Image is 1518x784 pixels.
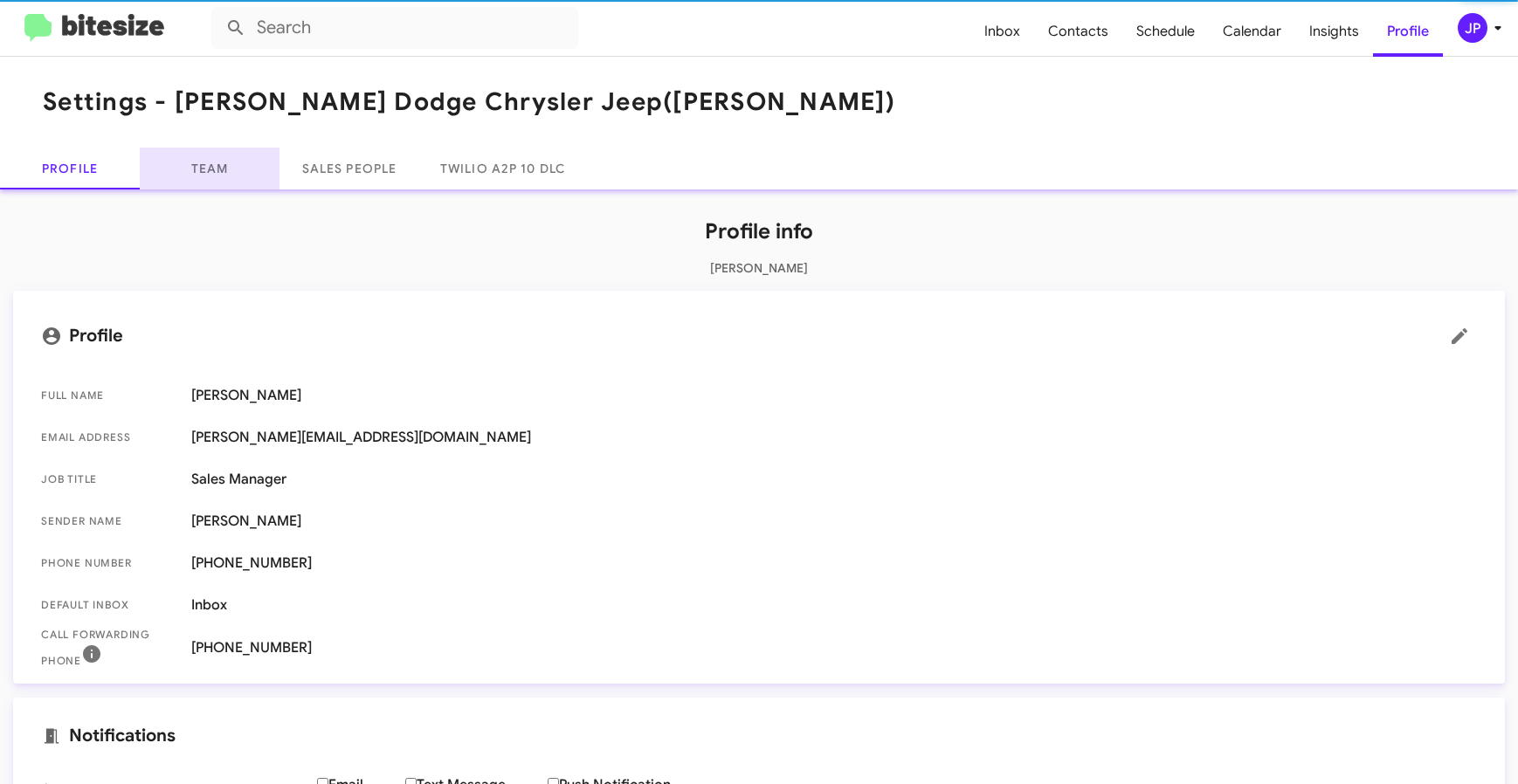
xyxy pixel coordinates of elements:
mat-card-title: Profile [41,319,1477,354]
span: Phone number [41,554,177,572]
a: Contacts [1034,6,1122,57]
h1: Profile info [13,217,1505,245]
a: Calendar [1209,6,1295,57]
span: Job Title [41,471,177,488]
a: Insights [1295,6,1373,57]
span: Default Inbox [41,596,177,614]
span: [PERSON_NAME] [191,387,1477,404]
span: [PERSON_NAME] [191,512,1477,530]
p: [PERSON_NAME] [13,259,1505,277]
a: Team [140,148,279,189]
div: JP [1458,13,1487,43]
span: Inbox [191,596,1477,614]
a: Profile [1373,6,1443,57]
span: [PERSON_NAME][EMAIL_ADDRESS][DOMAIN_NAME] [191,429,1477,446]
h1: Settings - [PERSON_NAME] Dodge Chrysler Jeep [43,88,895,116]
span: [PHONE_NUMBER] [191,554,1477,572]
a: Schedule [1122,6,1209,57]
span: Sender Name [41,512,177,530]
span: Call Forwarding Phone [41,626,177,670]
span: Full Name [41,387,177,404]
span: Sales Manager [191,471,1477,488]
span: [PHONE_NUMBER] [191,639,1477,657]
a: Sales People [279,148,419,189]
a: Inbox [970,6,1034,57]
span: Email Address [41,429,177,446]
span: ([PERSON_NAME]) [663,86,895,117]
input: Search [211,7,578,49]
button: JP [1443,13,1499,43]
mat-card-title: Notifications [41,726,1477,746]
a: Twilio A2P 10 DLC [419,148,586,189]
